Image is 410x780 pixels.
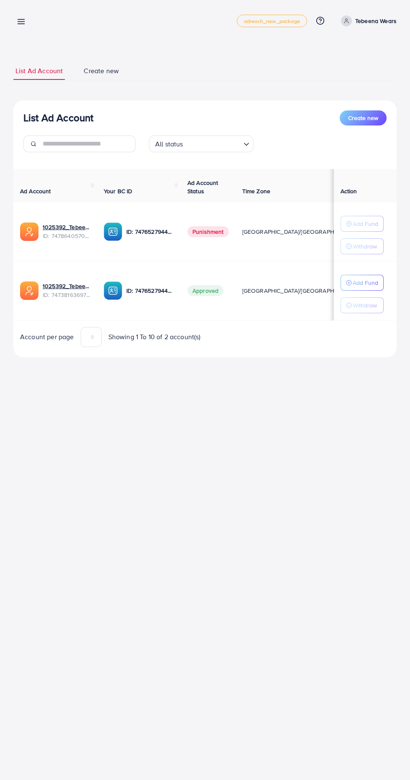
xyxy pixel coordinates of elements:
[84,66,119,76] span: Create new
[242,228,359,236] span: [GEOGRAPHIC_DATA]/[GEOGRAPHIC_DATA]
[43,282,90,299] div: <span class='underline'>1025392_Tebeenawears Ad account_1740133483196</span></br>7473816369705009168
[20,222,38,241] img: ic-ads-acc.e4c84228.svg
[341,275,384,291] button: Add Fund
[353,278,378,288] p: Add Fund
[187,285,223,296] span: Approved
[23,112,93,124] h3: List Ad Account
[186,136,240,150] input: Search for option
[237,15,307,27] a: adreach_new_package
[187,179,218,195] span: Ad Account Status
[104,281,122,300] img: ic-ba-acc.ded83a64.svg
[341,238,384,254] button: Withdraw
[338,15,397,26] a: Tebeena Wears
[340,110,387,125] button: Create new
[341,297,384,313] button: Withdraw
[20,281,38,300] img: ic-ads-acc.e4c84228.svg
[20,187,51,195] span: Ad Account
[126,227,174,237] p: ID: 7476527944945549313
[154,138,185,150] span: All status
[43,223,90,240] div: <span class='underline'>1025392_Tebeena_1741256711649</span></br>7478640570643251201
[242,187,270,195] span: Time Zone
[341,187,357,195] span: Action
[43,232,90,240] span: ID: 7478640570643251201
[104,222,122,241] img: ic-ba-acc.ded83a64.svg
[20,332,74,342] span: Account per page
[353,300,377,310] p: Withdraw
[244,18,300,24] span: adreach_new_package
[242,286,359,295] span: [GEOGRAPHIC_DATA]/[GEOGRAPHIC_DATA]
[43,282,90,290] a: 1025392_Tebeenawears Ad account_1740133483196
[15,66,63,76] span: List Ad Account
[43,291,90,299] span: ID: 7473816369705009168
[104,187,133,195] span: Your BC ID
[341,216,384,232] button: Add Fund
[353,219,378,229] p: Add Fund
[187,226,229,237] span: Punishment
[355,16,397,26] p: Tebeena Wears
[353,241,377,251] p: Withdraw
[348,114,378,122] span: Create new
[126,286,174,296] p: ID: 7476527944945549313
[108,332,201,342] span: Showing 1 To 10 of 2 account(s)
[149,136,254,152] div: Search for option
[43,223,90,231] a: 1025392_Tebeena_1741256711649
